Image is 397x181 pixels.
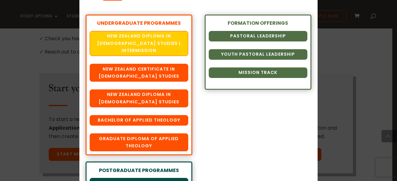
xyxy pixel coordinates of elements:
a: Graduate Diploma of Applied Theology [90,133,188,151]
div: UNDERGRADUATE PROGRAMMES [90,19,188,27]
a: New Zealand Diploma in [DEMOGRAPHIC_DATA] Studies [90,89,188,107]
div: FORMATION OFFERINGS [209,19,307,27]
a: Youth Pastoral Leadership [209,49,307,60]
div: POSTGRADUATE PROGRAMMES [90,166,188,174]
a: Bachelor of Applied Theology [90,115,188,126]
a: New Zealand Certificate in [DEMOGRAPHIC_DATA] Studies [90,64,188,82]
a: New Zealand Diploma in [DEMOGRAPHIC_DATA] Studies | Intermission [90,31,188,56]
a: Mission Track [209,67,307,78]
a: Pastoral Leadership [209,31,307,41]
